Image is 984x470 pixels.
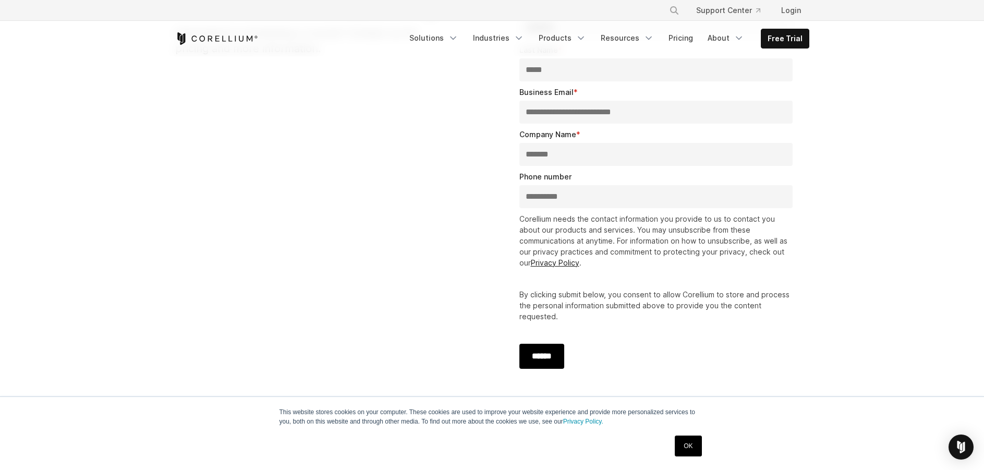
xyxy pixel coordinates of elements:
a: Login [773,1,809,20]
a: Pricing [662,29,699,47]
p: This website stores cookies on your computer. These cookies are used to improve your website expe... [280,407,705,426]
a: About [701,29,750,47]
a: Products [532,29,592,47]
button: Search [665,1,684,20]
a: Privacy Policy. [563,418,603,425]
a: Free Trial [761,29,809,48]
a: OK [675,436,701,456]
div: Open Intercom Messenger [949,435,974,460]
a: Corellium Home [175,32,258,45]
span: Business Email [519,88,574,97]
p: By clicking submit below, you consent to allow Corellium to store and process the personal inform... [519,289,793,322]
a: Support Center [688,1,769,20]
a: Industries [467,29,530,47]
a: Solutions [403,29,465,47]
div: Navigation Menu [657,1,809,20]
a: Resources [594,29,660,47]
a: Privacy Policy [531,258,579,267]
p: Corellium needs the contact information you provide to us to contact you about our products and s... [519,213,793,268]
span: Phone number [519,172,572,181]
div: Navigation Menu [403,29,809,49]
span: Company Name [519,130,576,139]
